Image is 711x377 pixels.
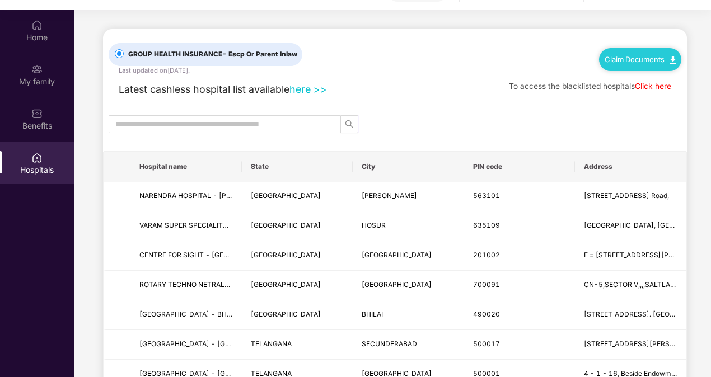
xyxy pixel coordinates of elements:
span: [PERSON_NAME] [362,191,417,200]
th: State [242,152,353,182]
td: CENTRE FOR SIGHT - GHAZIABAD ( A UNIT OF NEW DELHI CENTRE FOR SIGHT LTD ) - GHAZIABAD [130,241,242,271]
td: WEST BENGAL [242,271,353,300]
span: - Escp Or Parent Inlaw [222,50,297,58]
span: Latest cashless hospital list available [119,83,289,95]
span: CN-5,SECTOR V,,,,SALTLAKE, [584,280,680,289]
span: GROUP HEALTH INSURANCE [124,49,302,60]
td: TAMIL NADU [242,211,353,241]
td: SECUNDERABAD [353,330,464,360]
td: ROTARY TECHNO NETRALAYA (A UNIT OF TECHNO INDIA TECHNOLOGIES LTD) - KOLKATA [130,271,242,300]
td: SURAAJ HOSPITAL - BHILAI [130,300,242,330]
span: 700091 [473,280,500,289]
td: 10-5-682/2, Sai Ranga Towers, Tukaram Gate, Lallaguda - [575,330,686,360]
a: Claim Documents [605,55,676,64]
span: CENTRE FOR SIGHT - [GEOGRAPHIC_DATA] ( A UNIT OF NEW DELHI CENTRE FOR SIGHT LTD ) - [GEOGRAPHIC_D... [139,251,522,259]
span: NARENDRA HOSPITAL - [PERSON_NAME] [139,191,274,200]
td: GHAZIABAD [353,241,464,271]
span: [GEOGRAPHIC_DATA] [251,191,321,200]
td: BHILAI [353,300,464,330]
span: ROTARY TECHNO NETRALAYA (A UNIT OF TECHNO INDIA TECHNOLOGIES LTD) - [GEOGRAPHIC_DATA] [139,280,474,289]
td: E = 2/228, AMBEDKAR ROAD, BESIDE HALDIRAM NEHRU, [575,241,686,271]
span: 201002 [473,251,500,259]
span: Address [584,162,677,171]
td: 4B/2 GE ROAD, OPP. DIESEL PUMP, NEHRU NAGAR WEST( NEAR GURUDWARA), BHILAI, CHHATTISGARH - 490020 [575,300,686,330]
td: NARENDRA HOSPITAL - KOLAR [130,182,242,211]
div: Last updated on [DATE] . [119,66,190,76]
span: [GEOGRAPHIC_DATA] [251,251,321,259]
span: [GEOGRAPHIC_DATA] - BHILAI [139,310,238,318]
span: 563101 [473,191,500,200]
td: HOSUR [353,211,464,241]
span: [GEOGRAPHIC_DATA] [362,251,432,259]
td: CN-5,SECTOR V,,,,SALTLAKE, [575,271,686,300]
a: Click here [635,82,671,91]
img: svg+xml;base64,PHN2ZyBpZD0iSG9zcGl0YWxzIiB4bWxucz0iaHR0cDovL3d3dy53My5vcmcvMjAwMC9zdmciIHdpZHRoPS... [31,152,43,163]
span: BHILAI [362,310,383,318]
td: VARAM SUPER SPECIALITY HOSPITAL AND FERTILITY CENTRE [130,211,242,241]
span: TELANGANA [251,340,292,348]
a: here >> [289,83,327,95]
span: [STREET_ADDRESS] Road, [584,191,669,200]
img: svg+xml;base64,PHN2ZyBpZD0iSG9tZSIgeG1sbnM9Imh0dHA6Ly93d3cudzMub3JnLzIwMDAvc3ZnIiB3aWR0aD0iMjAiIG... [31,20,43,31]
th: City [353,152,464,182]
span: [GEOGRAPHIC_DATA] [251,310,321,318]
span: To access the blacklisted hospitals [509,82,635,91]
td: TELANGANA [242,330,353,360]
span: [GEOGRAPHIC_DATA] [251,221,321,229]
span: [GEOGRAPHIC_DATA] [251,280,321,289]
span: HOSUR [362,221,386,229]
td: KARNATAKA [242,182,353,211]
span: 500017 [473,340,500,348]
td: UTTAR PRADESH [242,241,353,271]
span: search [341,120,358,129]
img: svg+xml;base64,PHN2ZyB3aWR0aD0iMjAiIGhlaWdodD0iMjAiIHZpZXdCb3g9IjAgMCAyMCAyMCIgZmlsbD0ibm9uZSIgeG... [31,64,43,75]
td: Khata No 76/76 Devangapet, M.B. Road, [575,182,686,211]
span: VARAM SUPER SPECIALITY HOSPITAL AND FERTILITY CENTRE [139,221,342,229]
span: [GEOGRAPHIC_DATA] - [GEOGRAPHIC_DATA] [139,340,287,348]
td: CHHATTISGARH [242,300,353,330]
span: [STREET_ADDRESS][PERSON_NAME] - [584,340,711,348]
td: KOLKATA [353,271,464,300]
img: svg+xml;base64,PHN2ZyB4bWxucz0iaHR0cDovL3d3dy53My5vcmcvMjAwMC9zdmciIHdpZHRoPSIxMC40IiBoZWlnaHQ9Ij... [670,56,676,64]
span: Hospital name [139,162,233,171]
button: search [340,115,358,133]
td: MEENA HOSPITAL - Secunderabad [130,330,242,360]
th: PIN code [464,152,576,182]
img: svg+xml;base64,PHN2ZyBpZD0iQmVuZWZpdHMiIHhtbG5zPSJodHRwOi8vd3d3LnczLm9yZy8yMDAwL3N2ZyIgd2lkdGg9Ij... [31,108,43,119]
th: Hospital name [130,152,242,182]
span: 490020 [473,310,500,318]
span: [GEOGRAPHIC_DATA] [362,280,432,289]
span: 635109 [473,221,500,229]
span: SECUNDERABAD [362,340,417,348]
th: Address [575,152,686,182]
td: TANK STREET, DENKANIKOTTAI ROAD, HOSUR, TAMILNADU - 635109 [575,211,686,241]
td: KOLAR [353,182,464,211]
